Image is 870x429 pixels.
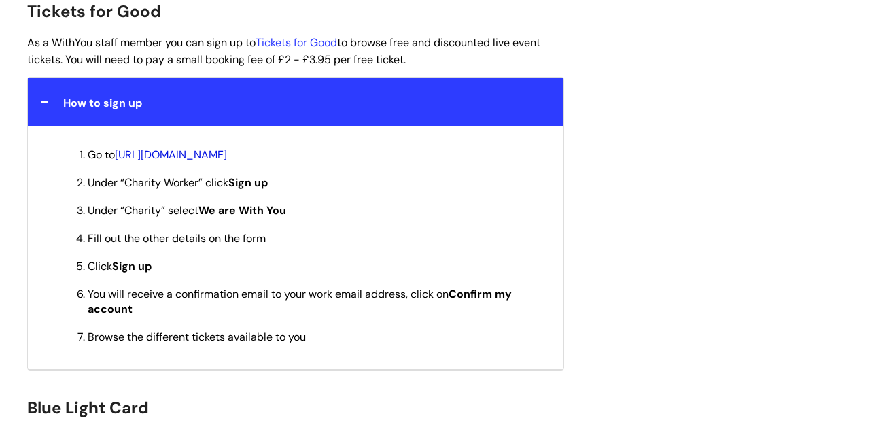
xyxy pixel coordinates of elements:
[88,148,227,162] span: Go to
[112,259,152,273] strong: Sign up
[27,397,149,418] span: Blue Light Card
[88,287,512,316] strong: Confirm my account
[88,175,268,190] span: Under “Charity Worker” click
[27,1,161,22] span: Tickets for Good
[63,96,142,110] span: How to sign up
[198,203,286,218] strong: We are With You
[256,35,337,50] a: Tickets for Good
[115,148,227,162] a: [URL][DOMAIN_NAME]
[27,35,540,67] span: As a WithYou staff member you can sign up to to browse free and discounted live event tickets. Yo...
[88,231,266,245] span: Fill out the other details on the form
[88,330,306,344] span: Browse the different tickets available to you
[88,259,152,273] span: Click
[88,203,286,218] span: Under “Charity” select
[228,175,268,190] strong: Sign up
[88,287,512,316] span: You will receive a confirmation email to your work email address, click on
